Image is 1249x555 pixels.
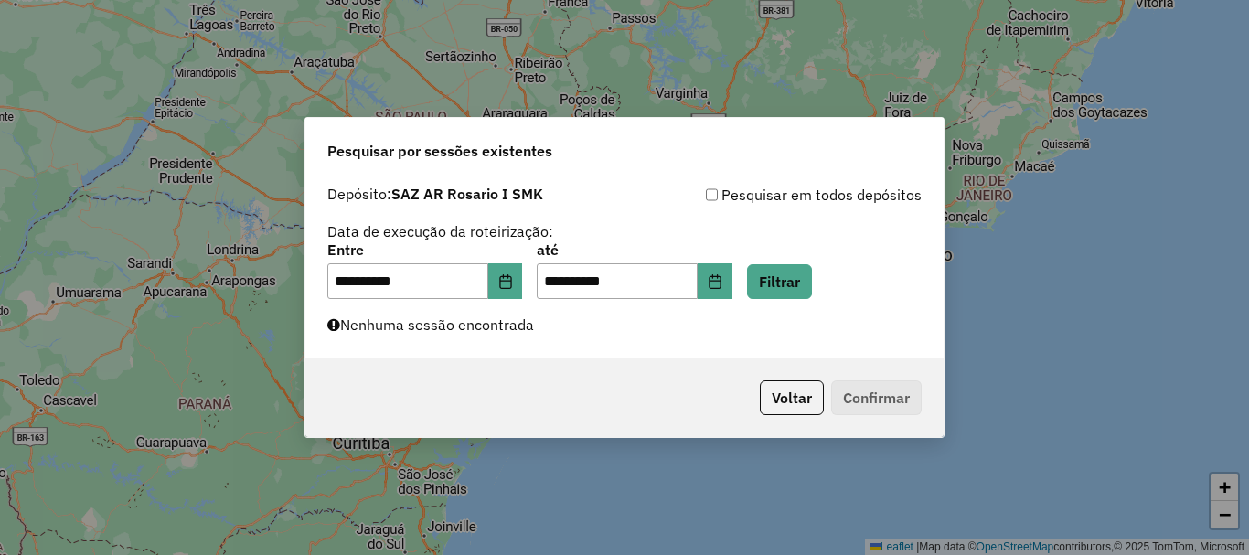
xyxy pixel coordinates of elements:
[747,264,812,299] button: Filtrar
[327,239,522,261] label: Entre
[327,220,553,242] label: Data de execução da roteirização:
[327,183,543,205] label: Depósito:
[327,140,552,162] span: Pesquisar por sessões existentes
[624,184,922,206] div: Pesquisar em todos depósitos
[760,380,824,415] button: Voltar
[391,185,543,203] strong: SAZ AR Rosario I SMK
[488,263,523,300] button: Choose Date
[537,239,731,261] label: até
[327,314,534,336] label: Nenhuma sessão encontrada
[698,263,732,300] button: Choose Date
